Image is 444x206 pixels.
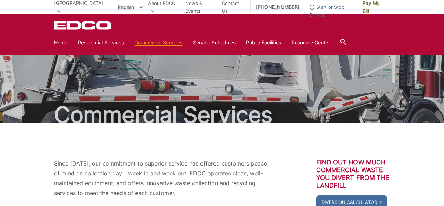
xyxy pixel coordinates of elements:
a: Residential Services [78,39,124,46]
h3: Find out how much commercial waste you divert from the landfill [316,158,390,189]
a: Commercial Services [134,39,183,46]
span: English [113,1,148,13]
h1: Commercial Services [54,104,390,126]
a: EDCD logo. Return to the homepage. [54,21,112,30]
a: Home [54,39,67,46]
p: Since [DATE], our commitment to superior service has offered customers peace of mind on collectio... [54,158,274,198]
a: Resource Center [292,39,330,46]
a: Service Schedules [193,39,236,46]
a: Public Facilities [246,39,281,46]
